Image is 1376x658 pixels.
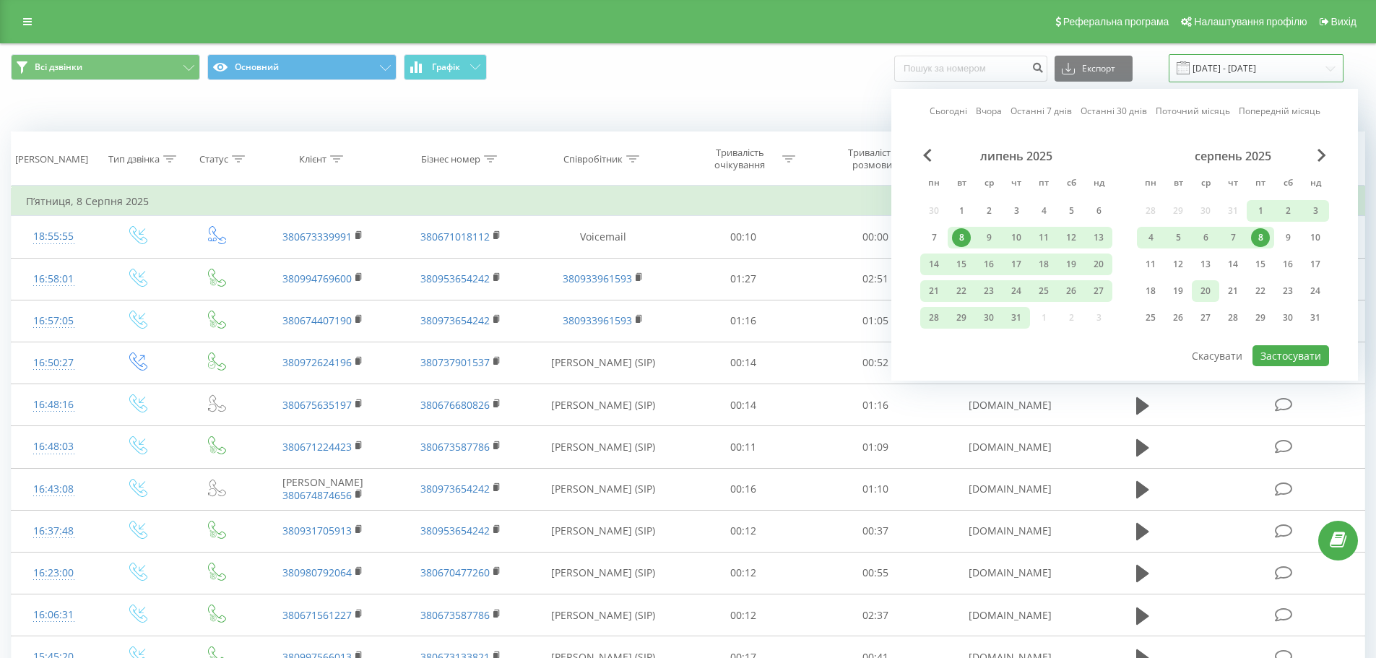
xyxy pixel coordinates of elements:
abbr: середа [1195,173,1216,195]
div: сб 23 серп 2025 р. [1274,280,1302,302]
div: нд 17 серп 2025 р. [1302,254,1329,275]
button: Застосувати [1252,345,1329,366]
span: Next Month [1317,149,1326,162]
div: вт 15 лип 2025 р. [948,254,975,275]
td: [DOMAIN_NAME] [941,552,1078,594]
div: 14 [925,255,943,274]
div: пт 15 серп 2025 р. [1247,254,1274,275]
div: 11 [1141,255,1160,274]
button: Всі дзвінки [11,54,200,80]
td: [PERSON_NAME] [254,468,391,510]
div: чт 17 лип 2025 р. [1003,254,1030,275]
span: Графік [432,62,460,72]
a: 380973654242 [420,482,490,495]
div: 16 [1278,255,1297,274]
div: 6 [1089,202,1108,220]
div: 30 [1278,308,1297,327]
div: 14 [1224,255,1242,274]
div: чт 10 лип 2025 р. [1003,227,1030,248]
td: 01:16 [810,384,942,426]
a: 380675635197 [282,398,352,412]
div: чт 14 серп 2025 р. [1219,254,1247,275]
td: 02:37 [810,594,942,636]
abbr: неділя [1304,173,1326,195]
div: нд 3 серп 2025 р. [1302,200,1329,222]
div: вт 29 лип 2025 р. [948,307,975,329]
a: 380673587786 [420,608,490,622]
div: пн 28 лип 2025 р. [920,307,948,329]
div: пт 22 серп 2025 р. [1247,280,1274,302]
td: 00:37 [810,510,942,552]
div: 29 [952,308,971,327]
div: чт 7 серп 2025 р. [1219,227,1247,248]
div: 19 [1169,282,1187,300]
div: чт 31 лип 2025 р. [1003,307,1030,329]
div: 17 [1306,255,1325,274]
a: 380933961593 [563,272,632,285]
abbr: понеділок [1140,173,1161,195]
div: 7 [925,228,943,247]
div: 16:43:08 [26,475,82,503]
div: 29 [1251,308,1270,327]
div: 16 [979,255,998,274]
abbr: п’ятниця [1033,173,1055,195]
div: 16:57:05 [26,307,82,335]
div: 12 [1062,228,1081,247]
div: 3 [1306,202,1325,220]
div: 26 [1169,308,1187,327]
span: Previous Month [923,149,932,162]
td: [PERSON_NAME] (SIP) [529,468,678,510]
abbr: вівторок [1167,173,1189,195]
div: Тривалість очікування [701,147,779,171]
div: Статус [199,153,228,165]
div: пн 25 серп 2025 р. [1137,307,1164,329]
td: [DOMAIN_NAME] [941,468,1078,510]
div: 12 [1169,255,1187,274]
td: [PERSON_NAME] (SIP) [529,552,678,594]
div: сб 26 лип 2025 р. [1057,280,1085,302]
div: пт 29 серп 2025 р. [1247,307,1274,329]
div: 23 [1278,282,1297,300]
div: вт 22 лип 2025 р. [948,280,975,302]
div: чт 21 серп 2025 р. [1219,280,1247,302]
span: Реферальна програма [1063,16,1169,27]
td: 00:14 [678,342,810,384]
button: Експорт [1055,56,1133,82]
td: 01:09 [810,426,942,468]
div: ср 9 лип 2025 р. [975,227,1003,248]
td: 01:27 [678,258,810,300]
div: 30 [979,308,998,327]
div: Клієнт [299,153,326,165]
a: 380980792064 [282,566,352,579]
div: пн 4 серп 2025 р. [1137,227,1164,248]
a: 380737901537 [420,355,490,369]
a: Поточний місяць [1156,104,1230,118]
div: пн 21 лип 2025 р. [920,280,948,302]
div: 8 [952,228,971,247]
input: Пошук за номером [894,56,1047,82]
a: 380670477260 [420,566,490,579]
abbr: субота [1277,173,1299,195]
div: 28 [1224,308,1242,327]
div: 18 [1141,282,1160,300]
a: 380673587786 [420,440,490,454]
div: Тип дзвінка [108,153,160,165]
td: 00:12 [678,552,810,594]
div: 24 [1007,282,1026,300]
button: Графік [404,54,487,80]
div: Бізнес номер [421,153,480,165]
div: 16:48:03 [26,433,82,461]
abbr: четвер [1222,173,1244,195]
div: сб 12 лип 2025 р. [1057,227,1085,248]
div: нд 20 лип 2025 р. [1085,254,1112,275]
td: 00:14 [678,384,810,426]
td: П’ятниця, 8 Серпня 2025 [12,187,1365,216]
a: 380671224423 [282,440,352,454]
td: 00:12 [678,594,810,636]
div: серпень 2025 [1137,149,1329,163]
div: 23 [979,282,998,300]
div: пн 14 лип 2025 р. [920,254,948,275]
div: 21 [925,282,943,300]
td: [DOMAIN_NAME] [941,594,1078,636]
div: сб 9 серп 2025 р. [1274,227,1302,248]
